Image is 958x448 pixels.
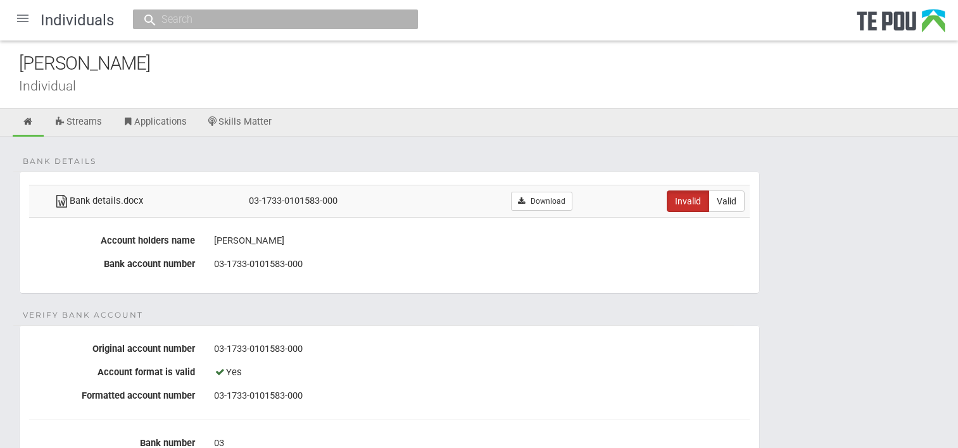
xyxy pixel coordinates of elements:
label: Account format is valid [20,362,205,378]
div: 03-1733-0101583-000 [214,385,750,407]
a: Skills Matter [198,109,282,137]
label: Formatted account number [20,385,205,401]
input: Search [158,13,381,26]
label: Original account number [20,339,205,354]
td: Bank details.docx [49,185,243,217]
span: Bank details [23,156,96,167]
div: Yes [214,362,750,383]
div: [PERSON_NAME] [19,50,958,77]
label: Account holders name [20,230,205,246]
label: Bank account number [20,254,205,270]
div: 03-1733-0101583-000 [214,254,750,275]
a: Download [511,192,572,211]
div: 03-1733-0101583-000 [214,339,750,360]
div: [PERSON_NAME] [214,230,750,252]
a: Applications [113,109,196,137]
td: 03-1733-0101583-000 [244,185,437,217]
div: Individual [19,79,958,92]
label: Valid [709,190,745,212]
label: Invalid [667,190,709,212]
a: Streams [45,109,111,137]
span: Verify Bank Account [23,309,143,321]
